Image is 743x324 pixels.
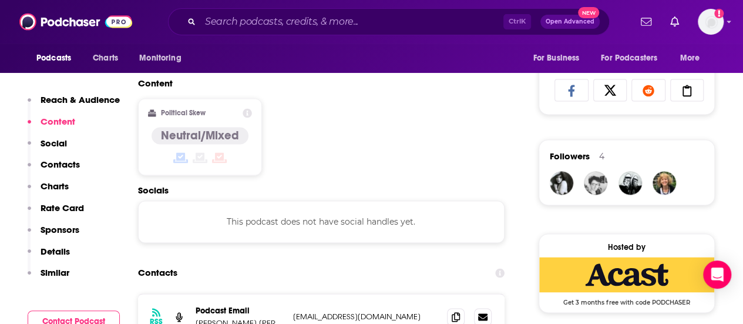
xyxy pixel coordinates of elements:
[28,181,69,202] button: Charts
[698,9,724,35] span: Logged in as AtriaBooks
[41,224,79,235] p: Sponsors
[168,8,610,35] div: Search podcasts, credits, & more...
[131,47,196,69] button: open menu
[584,171,607,195] img: bohemianpod
[578,7,599,18] span: New
[41,138,67,149] p: Social
[546,19,594,25] span: Open Advanced
[539,257,714,292] img: Acast Deal: Get 3 months free with code PODCHASER
[539,257,714,305] a: Acast Deal: Get 3 months free with code PODCHASER
[550,171,573,195] img: LuluIrish
[36,50,71,66] span: Podcasts
[599,151,604,162] div: 4
[525,47,594,69] button: open menu
[503,14,531,29] span: Ctrl K
[19,11,132,33] img: Podchaser - Follow, Share and Rate Podcasts
[138,185,505,196] h2: Socials
[28,246,70,268] button: Details
[28,94,120,116] button: Reach & Audience
[41,94,120,105] p: Reach & Audience
[139,50,181,66] span: Monitoring
[703,260,731,289] div: Open Intercom Messenger
[28,224,79,246] button: Sponsors
[631,79,665,101] a: Share on Reddit
[138,78,495,89] h2: Content
[28,116,75,138] button: Content
[28,159,80,181] button: Contacts
[41,267,69,278] p: Similar
[28,138,67,159] button: Social
[28,267,69,289] button: Similar
[601,50,657,66] span: For Podcasters
[636,12,656,32] a: Show notifications dropdown
[41,159,80,170] p: Contacts
[293,312,438,322] p: [EMAIL_ADDRESS][DOMAIN_NAME]
[41,202,84,213] p: Rate Card
[540,15,600,29] button: Open AdvancedNew
[714,9,724,18] svg: Add a profile image
[196,306,284,316] p: Podcast Email
[539,292,714,306] span: Get 3 months free with code PODCHASER
[41,116,75,127] p: Content
[41,181,69,192] p: Charts
[698,9,724,35] button: Show profile menu
[85,47,125,69] a: Charts
[161,128,239,143] h4: Neutral/Mixed
[200,12,503,31] input: Search podcasts, credits, & more...
[653,171,676,195] img: forgetrussia
[672,47,715,69] button: open menu
[698,9,724,35] img: User Profile
[554,79,589,101] a: Share on Facebook
[680,50,700,66] span: More
[28,47,86,69] button: open menu
[539,242,714,252] div: Hosted by
[670,79,704,101] a: Copy Link
[41,246,70,257] p: Details
[550,151,590,162] span: Followers
[533,50,579,66] span: For Business
[28,202,84,224] button: Rate Card
[618,171,642,195] img: life404_
[665,12,684,32] a: Show notifications dropdown
[93,50,118,66] span: Charts
[138,262,177,284] h2: Contacts
[138,201,505,243] div: This podcast does not have social handles yet.
[593,79,627,101] a: Share on X/Twitter
[161,109,206,117] h2: Political Skew
[593,47,674,69] button: open menu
